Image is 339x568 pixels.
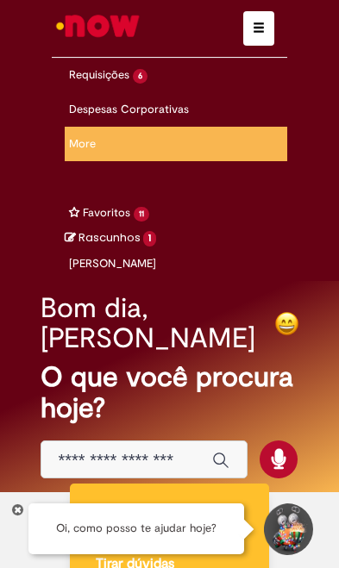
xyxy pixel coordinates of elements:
[65,92,193,127] a: Despesas Corporativas :
[65,247,160,281] a: [PERSON_NAME]
[65,178,287,196] ul: Menu Cabeçalho
[78,229,141,246] span: Rascunhos
[133,69,148,84] span: 6
[69,67,129,82] span: Requisições
[28,503,244,554] div: Oi, como posso te ajudar hoje?
[65,229,156,246] a: No momento, sua lista de rascunhos tem 1 Itens
[274,311,299,336] img: happy-face.png
[53,9,142,43] img: ServiceNow
[65,58,287,92] ul: Menu Cabeçalho
[65,58,152,92] a: Requisições : 6
[65,127,100,161] a: More : 4
[65,196,154,230] a: Favoritos : 11
[261,503,313,555] button: Iniciar Conversa de Suporte
[69,136,96,151] span: More
[83,205,130,220] span: Favoritos
[65,161,287,178] ul: Menu Cabeçalho
[69,102,189,116] span: Despesas Corporativas
[134,207,149,222] span: 11
[65,196,287,230] ul: Menu Cabeçalho
[41,293,274,353] h2: Bom dia, [PERSON_NAME]
[41,362,299,422] h2: O que você procura hoje?
[143,231,156,247] span: 1
[243,11,274,46] button: Alternar navegação
[65,92,287,127] ul: Menu Cabeçalho
[65,127,287,161] ul: Menu Cabeçalho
